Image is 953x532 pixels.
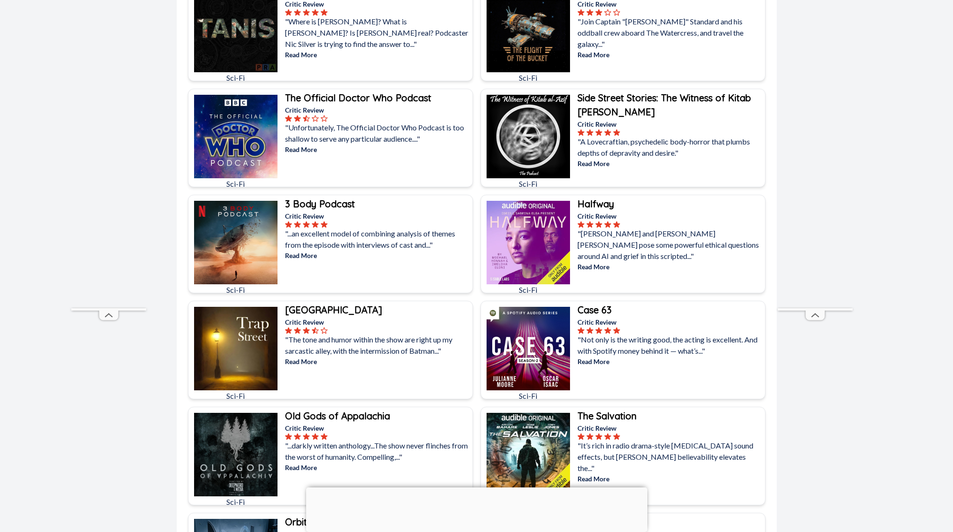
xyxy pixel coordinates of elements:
b: 3 Body Podcast [285,198,355,210]
p: "[PERSON_NAME] and [PERSON_NAME] [PERSON_NAME] pose some powerful ethical questions around AI and... [578,228,763,262]
img: Old Gods of Appalachia [194,413,278,496]
p: Critic Review [578,317,763,327]
p: "It’s rich in radio drama-style [MEDICAL_DATA] sound effects, but [PERSON_NAME] believability ele... [578,440,763,474]
img: Case 63 [487,307,570,390]
a: Trap StreetSci-Fi[GEOGRAPHIC_DATA]Critic Review"The tone and humor within the show are right up m... [188,301,473,399]
p: Critic Review [578,119,763,129]
img: Trap Street [194,307,278,390]
p: Critic Review [285,317,471,327]
p: "...darkly written anthology...The show never flinches from the worst of humanity. Compelling,..." [285,440,471,463]
p: Critic Review [285,211,471,221]
img: 3 Body Podcast [194,201,278,284]
p: Sci-Fi [194,496,278,508]
p: Read More [285,357,471,366]
p: Read More [285,50,471,60]
a: The Official Doctor Who PodcastSci-FiThe Official Doctor Who PodcastCritic Review"Unfortunately, ... [188,89,473,187]
p: "...an excellent model of combining analysis of themes from the episode with interviews of cast a... [285,228,471,251]
a: 3 Body PodcastSci-Fi3 Body PodcastCritic Review"...an excellent model of combining analysis of th... [188,195,473,293]
img: Halfway [487,201,570,284]
p: Sci-Fi [487,72,570,84]
p: Sci-Fi [194,178,278,190]
a: Case 63Sci-FiCase 63Critic Review"Not only is the writing good, the acting is excellent. And with... [480,301,765,399]
a: Side Street Stories: The Witness of Kitab al-AzifSci-FiSide Street Stories: The Witness of Kitab ... [480,89,765,187]
p: Sci-Fi [487,390,570,402]
p: Sci-Fi [487,178,570,190]
p: Read More [578,262,763,272]
iframe: Advertisement [71,27,146,308]
p: Read More [285,463,471,472]
p: Read More [578,50,763,60]
p: "Not only is the writing good, the acting is excellent. And with Spotify money behind it — what’s... [578,334,763,357]
p: Read More [285,251,471,260]
b: The Salvation [578,410,637,422]
b: The Official Doctor Who Podcast [285,92,431,104]
b: Case 63 [578,304,612,316]
p: Critic Review [578,211,763,221]
p: Critic Review [285,423,471,433]
p: "Where is [PERSON_NAME]? What is [PERSON_NAME]? Is [PERSON_NAME] real? Podcaster Nic Silver is tr... [285,16,471,50]
p: "Unfortunately, The Official Doctor Who Podcast is too shallow to serve any particular audience...." [285,122,471,144]
img: The Official Doctor Who Podcast [194,95,278,178]
p: "Join Captain "[PERSON_NAME]" Standard and his oddball crew aboard The Watercress, and travel the... [578,16,763,50]
p: Read More [285,144,471,154]
b: Old Gods of Appalachia [285,410,390,422]
iframe: Advertisement [306,487,647,530]
p: "The tone and humor within the show are right up my sarcastic alley, with the intermission of Bat... [285,334,471,357]
b: Side Street Stories: The Witness of Kitab [PERSON_NAME] [578,92,751,118]
p: Read More [578,474,763,484]
p: Sci-Fi [194,284,278,296]
b: Halfway [578,198,614,210]
a: The SalvationSci-FiThe SalvationCritic Review"It’s rich in radio drama-style [MEDICAL_DATA] sound... [480,407,765,505]
p: "A Lovecraftian, psychedelic body-horror that plumbs depths of depravity and desire." [578,136,763,159]
p: Read More [578,159,763,168]
a: HalfwaySci-FiHalfwayCritic Review"[PERSON_NAME] and [PERSON_NAME] [PERSON_NAME] pose some powerfu... [480,195,765,293]
b: [GEOGRAPHIC_DATA] [285,304,382,316]
p: Critic Review [285,105,471,115]
p: Critic Review [578,423,763,433]
p: Read More [578,357,763,366]
img: Side Street Stories: The Witness of Kitab al-Azif [487,95,570,178]
p: Sci-Fi [194,390,278,402]
p: Sci-Fi [194,72,278,84]
p: Sci-Fi [487,284,570,296]
a: Old Gods of AppalachiaSci-FiOld Gods of AppalachiaCritic Review"...darkly written anthology...The... [188,407,473,505]
iframe: Advertisement [778,27,853,308]
img: The Salvation [487,413,570,496]
b: Orbital [285,516,315,528]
